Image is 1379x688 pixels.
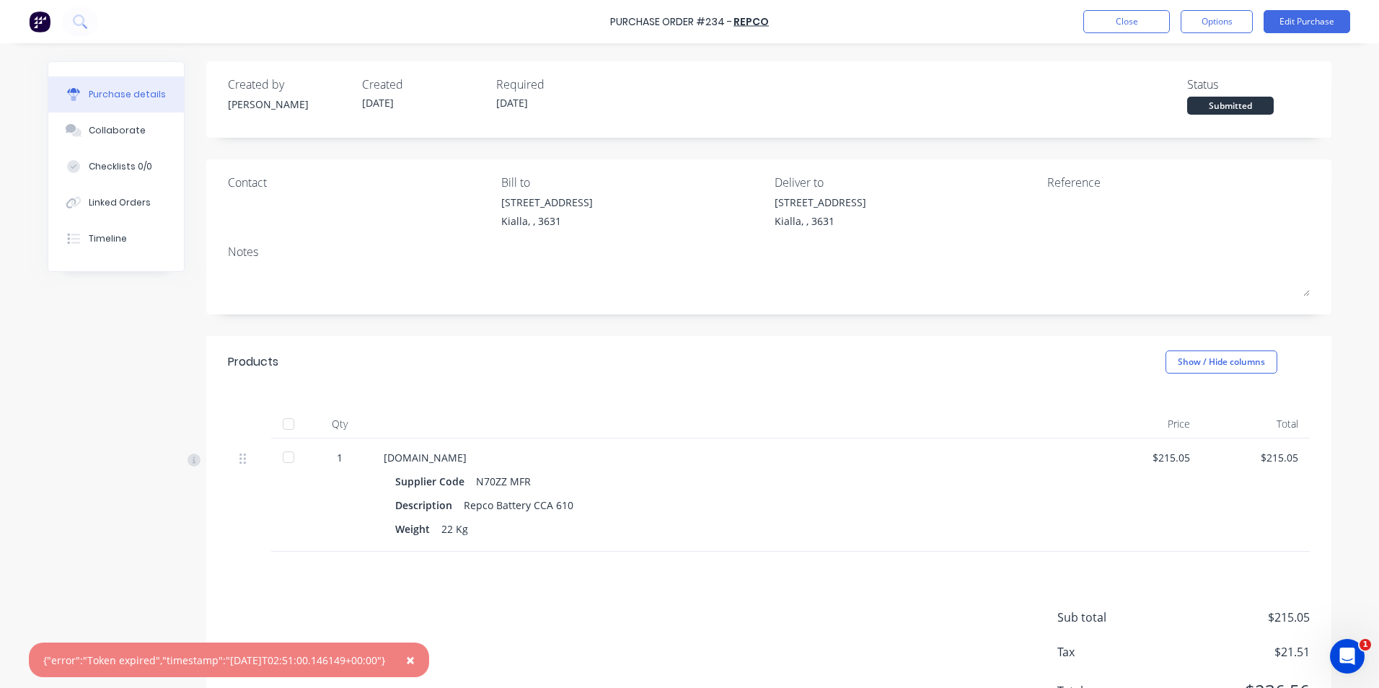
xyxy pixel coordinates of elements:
[228,353,278,371] div: Products
[1187,76,1310,93] div: Status
[89,232,127,245] div: Timeline
[406,650,415,670] span: ×
[48,76,184,113] button: Purchase details
[1047,174,1310,191] div: Reference
[1213,450,1298,465] div: $215.05
[1264,10,1350,33] button: Edit Purchase
[1181,10,1253,33] button: Options
[501,174,764,191] div: Bill to
[441,519,468,539] div: 22 Kg
[392,643,429,677] button: Close
[362,76,485,93] div: Created
[43,653,385,668] div: {"error":"Token expired","timestamp":"[DATE]T02:51:00.146149+00:00"}
[1057,643,1166,661] span: Tax
[48,149,184,185] button: Checklists 0/0
[1187,97,1274,115] div: Submitted
[733,14,769,29] a: Repco
[1360,639,1371,650] span: 1
[496,76,619,93] div: Required
[228,243,1310,260] div: Notes
[1166,643,1310,661] span: $21.51
[1083,10,1170,33] button: Close
[89,160,152,173] div: Checklists 0/0
[1166,609,1310,626] span: $215.05
[395,495,464,516] div: Description
[228,174,490,191] div: Contact
[48,113,184,149] button: Collaborate
[384,450,1082,465] div: [DOMAIN_NAME]
[1166,350,1277,374] button: Show / Hide columns
[395,471,476,492] div: Supplier Code
[610,14,732,30] div: Purchase Order #234 -
[89,196,151,209] div: Linked Orders
[1093,410,1202,438] div: Price
[1202,410,1310,438] div: Total
[1330,639,1365,674] iframe: Intercom live chat
[307,410,372,438] div: Qty
[228,97,351,112] div: [PERSON_NAME]
[775,174,1037,191] div: Deliver to
[1057,609,1166,626] span: Sub total
[476,471,531,492] div: N70ZZ MFR
[501,195,593,210] div: [STREET_ADDRESS]
[501,213,593,229] div: Kialla, , 3631
[89,88,166,101] div: Purchase details
[48,221,184,257] button: Timeline
[29,11,50,32] img: Factory
[464,495,573,516] div: Repco Battery CCA 610
[228,76,351,93] div: Created by
[775,213,866,229] div: Kialla, , 3631
[1105,450,1190,465] div: $215.05
[89,124,146,137] div: Collaborate
[48,185,184,221] button: Linked Orders
[319,450,361,465] div: 1
[775,195,866,210] div: [STREET_ADDRESS]
[395,519,441,539] div: Weight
